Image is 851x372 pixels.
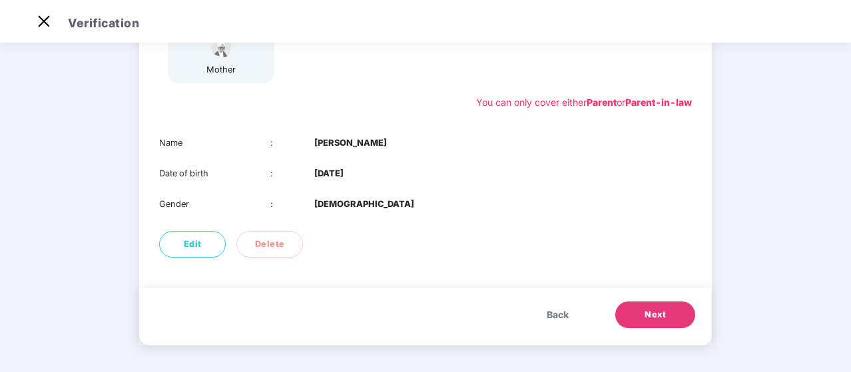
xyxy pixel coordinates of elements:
[270,136,315,150] div: :
[625,96,692,108] b: Parent-in-law
[159,167,270,180] div: Date of birth
[476,95,692,110] div: You can only cover either or
[159,231,226,258] button: Edit
[255,238,285,251] span: Delete
[645,308,666,321] span: Next
[204,63,238,77] div: mother
[159,136,270,150] div: Name
[204,36,238,59] img: svg+xml;base64,PHN2ZyB4bWxucz0iaHR0cDovL3d3dy53My5vcmcvMjAwMC9zdmciIHdpZHRoPSI1NCIgaGVpZ2h0PSIzOC...
[236,231,303,258] button: Delete
[533,301,582,328] button: Back
[314,198,414,211] b: [DEMOGRAPHIC_DATA]
[314,136,387,150] b: [PERSON_NAME]
[270,198,315,211] div: :
[159,198,270,211] div: Gender
[184,238,202,251] span: Edit
[270,167,315,180] div: :
[587,96,617,108] b: Parent
[615,301,695,328] button: Next
[547,307,569,322] span: Back
[314,167,344,180] b: [DATE]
